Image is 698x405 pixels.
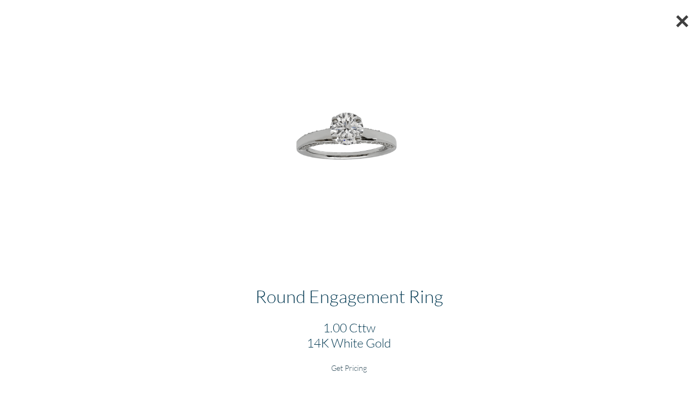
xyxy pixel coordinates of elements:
iframe: Drift Widget Chat Controller [644,351,685,392]
h6: Get Pricing [9,363,689,372]
h1: Round Engagement Ring [9,285,689,307]
img: ring8.png [257,51,441,235]
iframe: Drift Widget Chat Window [475,238,691,357]
h2: 1.00 Cttw 14K White Gold [9,320,689,350]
